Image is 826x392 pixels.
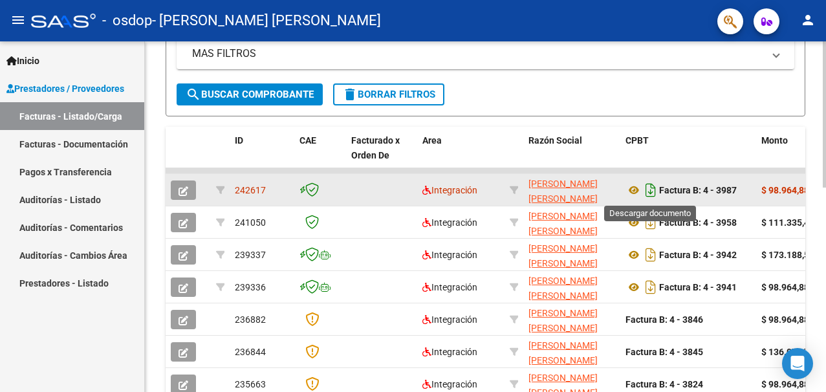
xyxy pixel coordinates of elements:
[642,245,659,265] i: Descargar documento
[761,250,814,260] strong: $ 173.188,54
[659,217,737,228] strong: Factura B: 4 - 3958
[6,54,39,68] span: Inicio
[642,180,659,201] i: Descargar documento
[342,87,358,102] mat-icon: delete
[620,127,756,184] datatable-header-cell: CPBT
[761,379,809,389] strong: $ 98.964,88
[186,87,201,102] mat-icon: search
[761,314,809,325] strong: $ 98.964,88
[422,185,477,195] span: Integración
[235,185,266,195] span: 242617
[235,379,266,389] span: 235663
[625,347,703,357] strong: Factura B: 4 - 3845
[417,127,505,184] datatable-header-cell: Area
[230,127,294,184] datatable-header-cell: ID
[659,282,737,292] strong: Factura B: 4 - 3941
[422,314,477,325] span: Integración
[10,12,26,28] mat-icon: menu
[528,274,615,301] div: 27127740386
[528,306,615,333] div: 27127740386
[422,250,477,260] span: Integración
[761,217,814,228] strong: $ 111.335,49
[761,282,809,292] strong: $ 98.964,88
[528,241,615,268] div: 27127740386
[186,89,314,100] span: Buscar Comprobante
[761,185,809,195] strong: $ 98.964,88
[528,340,598,365] span: [PERSON_NAME] [PERSON_NAME]
[235,347,266,357] span: 236844
[192,47,763,61] mat-panel-title: MAS FILTROS
[659,250,737,260] strong: Factura B: 4 - 3942
[152,6,381,35] span: - [PERSON_NAME] [PERSON_NAME]
[177,38,794,69] mat-expansion-panel-header: MAS FILTROS
[528,211,598,236] span: [PERSON_NAME] [PERSON_NAME]
[528,243,598,268] span: [PERSON_NAME] [PERSON_NAME]
[6,82,124,96] span: Prestadores / Proveedores
[342,89,435,100] span: Borrar Filtros
[528,338,615,365] div: 27127740386
[235,314,266,325] span: 236882
[523,127,620,184] datatable-header-cell: Razón Social
[422,135,442,146] span: Area
[528,308,598,333] span: [PERSON_NAME] [PERSON_NAME]
[294,127,346,184] datatable-header-cell: CAE
[528,209,615,236] div: 27127740386
[422,347,477,357] span: Integración
[333,83,444,105] button: Borrar Filtros
[642,277,659,298] i: Descargar documento
[625,135,649,146] span: CPBT
[235,135,243,146] span: ID
[528,276,598,301] span: [PERSON_NAME] [PERSON_NAME]
[528,177,615,204] div: 27127740386
[528,135,582,146] span: Razón Social
[642,212,659,233] i: Descargar documento
[235,250,266,260] span: 239337
[177,83,323,105] button: Buscar Comprobante
[299,135,316,146] span: CAE
[422,379,477,389] span: Integración
[659,185,737,195] strong: Factura B: 4 - 3987
[625,314,703,325] strong: Factura B: 4 - 3846
[422,282,477,292] span: Integración
[235,217,266,228] span: 241050
[235,282,266,292] span: 239336
[346,127,417,184] datatable-header-cell: Facturado x Orden De
[782,348,813,379] div: Open Intercom Messenger
[351,135,400,160] span: Facturado x Orden De
[800,12,816,28] mat-icon: person
[422,217,477,228] span: Integración
[625,379,703,389] strong: Factura B: 4 - 3824
[761,347,814,357] strong: $ 136.076,71
[102,6,152,35] span: - osdop
[528,179,598,204] span: [PERSON_NAME] [PERSON_NAME]
[761,135,788,146] span: Monto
